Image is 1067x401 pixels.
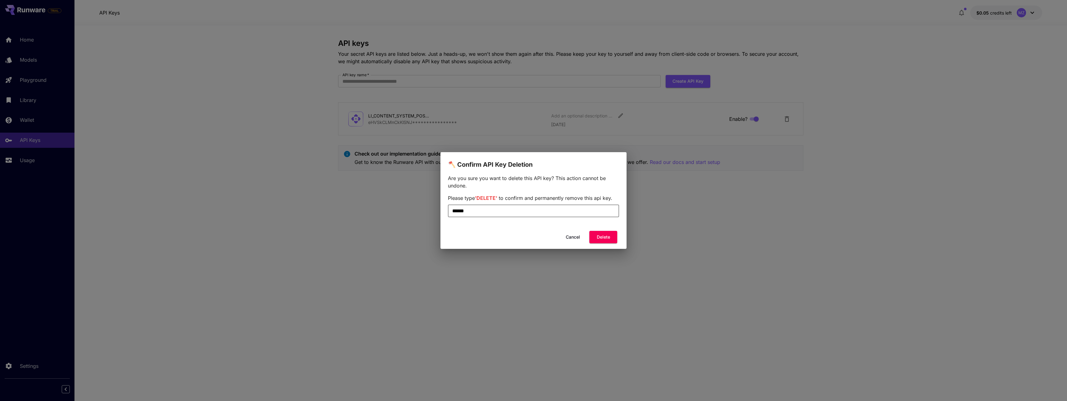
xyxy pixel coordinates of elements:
[559,231,587,244] button: Cancel
[448,195,612,201] span: Please type to confirm and permanently remove this api key.
[589,231,617,244] button: Delete
[475,195,497,201] span: 'DELETE'
[448,174,619,189] p: Are you sure you want to delete this API key? This action cannot be undone.
[440,152,627,170] h2: 🪓 Confirm API Key Deletion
